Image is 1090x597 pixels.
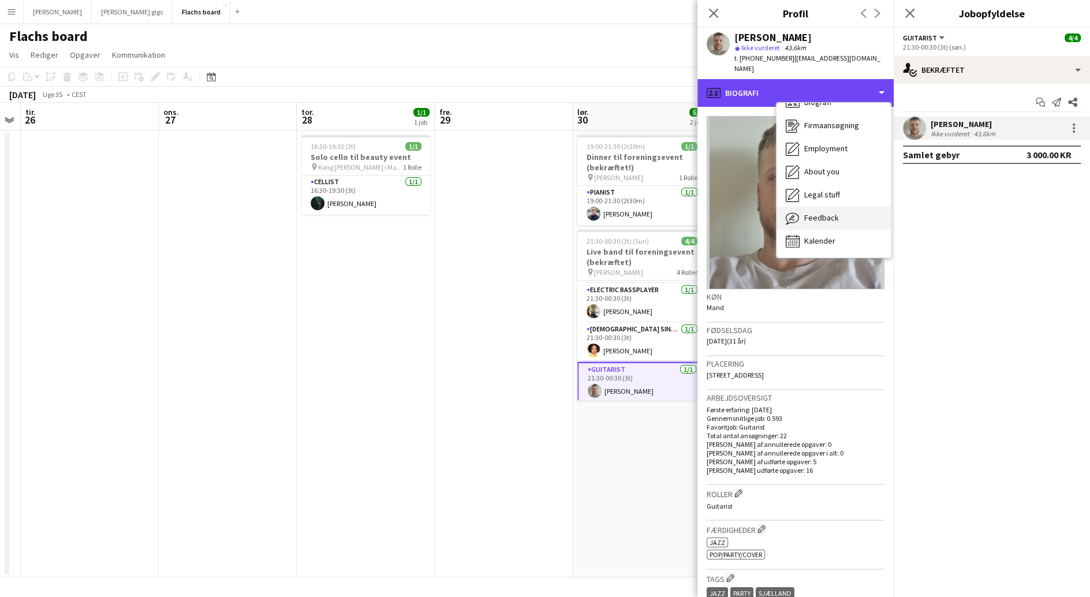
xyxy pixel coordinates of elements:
p: Første erfaring: [DATE] [707,405,884,414]
span: 29 [438,113,452,126]
p: Total antal ansøgninger: 22 [707,431,884,440]
button: Guitarist [903,33,946,42]
div: [DATE] [9,89,36,100]
span: tor. [301,107,314,117]
span: [STREET_ADDRESS] [707,371,764,379]
div: Kalender [777,230,891,253]
span: Feedback [804,212,839,223]
span: Uge 35 [38,90,67,99]
span: Employment [804,143,848,154]
span: Guitarist [707,502,733,510]
a: Opgaver [65,47,105,62]
span: 5/5 [689,108,705,117]
span: | [EMAIL_ADDRESS][DOMAIN_NAME] [734,54,880,73]
span: Kommunikation [112,50,165,60]
div: 2 job [690,118,705,126]
span: 1/1 [405,142,421,151]
span: 16:30-19:30 (3t) [311,142,356,151]
h1: Flachs board [9,28,88,45]
span: 43.6km [782,43,808,52]
button: [PERSON_NAME] [24,1,92,23]
button: [PERSON_NAME] gigs [92,1,173,23]
span: 1/1 [413,108,430,117]
span: tir. [25,107,36,117]
span: Opgaver [70,50,100,60]
p: [PERSON_NAME] af annullerede opgaver: 0 [707,440,884,449]
span: 27 [162,113,179,126]
h3: Solo cello til beauty event [301,152,431,162]
a: Rediger [26,47,63,62]
app-card-role: Electric Bassplayer1/121:30-00:30 (3t)[PERSON_NAME] [577,283,707,323]
div: 1 job [414,118,429,126]
span: Pop/Party/Cover [710,550,762,559]
div: About you [777,161,891,184]
div: CEST [72,90,87,99]
span: Legal stuff [804,189,840,200]
span: [PERSON_NAME] [594,268,643,277]
span: 21:30-00:30 (3t) (Sun) [587,237,649,245]
h3: Køn [707,292,884,302]
span: 1 Rolle [403,163,421,171]
div: Legal stuff [777,184,891,207]
span: About you [804,166,839,177]
span: lør. [577,107,589,117]
span: Rediger [31,50,58,60]
h3: Roller [707,487,884,499]
app-job-card: 21:30-00:30 (3t) (Sun)4/4Live band til foreningsevent (bekræftet) [PERSON_NAME]4 RollerDrummer1/1... [577,230,707,401]
div: [PERSON_NAME] [931,119,998,129]
span: 30 [576,113,589,126]
span: t. [PHONE_NUMBER] [734,54,794,62]
p: Gennemsnitlige job: 0.593 [707,414,884,423]
app-card-role: Cellist1/116:30-19:30 (3t)[PERSON_NAME] [301,176,431,215]
app-card-role: Guitarist1/121:30-00:30 (3t)[PERSON_NAME] [577,362,707,404]
span: 4 Roller [677,268,697,277]
div: Samlet gebyr [903,149,960,161]
h3: Fødselsdag [707,325,884,335]
span: [PERSON_NAME] [594,173,643,182]
a: Kommunikation [107,47,170,62]
span: Guitarist [903,33,937,42]
app-card-role: Pianist1/119:00-21:30 (2t30m)[PERSON_NAME] [577,186,707,225]
p: Favoritjob: Guitarist [707,423,884,431]
div: Biografi [697,79,894,107]
span: Kalender [804,236,835,246]
span: 26 [24,113,36,126]
img: Mandskabs avatar eller foto [707,116,884,289]
p: [PERSON_NAME] udførte opgaver: 16 [707,466,884,475]
h3: Tags [707,572,884,584]
span: fre. [439,107,452,117]
app-job-card: 16:30-19:30 (3t)1/1Solo cello til beauty event Kong [PERSON_NAME] i Magasin på Kongens Nytorv1 Ro... [301,135,431,215]
p: [PERSON_NAME] af udførte opgaver: 5 [707,457,884,466]
span: 28 [300,113,314,126]
div: 43.6km [972,129,998,138]
span: 1 Rolle [679,173,697,182]
p: [PERSON_NAME] af annullerede opgaver i alt: 0 [707,449,884,457]
h3: Dinner til foreningsevent (bekræftet!) [577,152,707,173]
span: ons. [163,107,179,117]
span: Kong [PERSON_NAME] i Magasin på Kongens Nytorv [318,163,403,171]
h3: Jobopfyldelse [894,6,1090,21]
div: 3 000.00 KR [1026,149,1072,161]
div: [PERSON_NAME] [734,32,812,43]
h3: Arbejdsoversigt [707,393,884,403]
h3: Placering [707,359,884,369]
span: 19:00-21:30 (2t30m) [587,142,645,151]
span: 4/4 [681,237,697,245]
div: Ikke vurderet [931,129,972,138]
span: Firmaansøgning [804,120,859,130]
div: Biografi [777,91,891,114]
h3: Live band til foreningsevent (bekræftet) [577,247,707,267]
a: Vis [5,47,24,62]
app-job-card: 19:00-21:30 (2t30m)1/1Dinner til foreningsevent (bekræftet!) [PERSON_NAME]1 RollePianist1/119:00-... [577,135,707,225]
span: [DATE] (31 år) [707,337,746,345]
app-card-role: [DEMOGRAPHIC_DATA] Singer1/121:30-00:30 (3t)[PERSON_NAME] [577,323,707,362]
div: 21:30-00:30 (3t) (søn.) [903,43,1081,51]
h3: Færdigheder [707,523,884,535]
span: Vis [9,50,19,60]
span: Mand [707,303,724,312]
div: Employment [777,137,891,161]
h3: Profil [697,6,894,21]
span: 4/4 [1065,33,1081,42]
